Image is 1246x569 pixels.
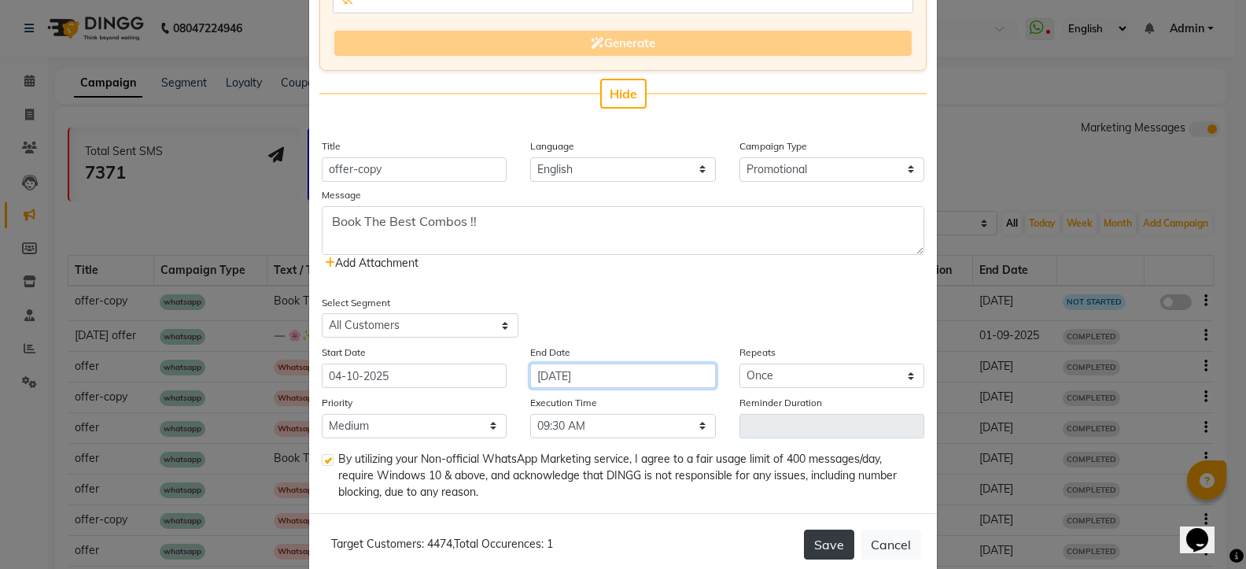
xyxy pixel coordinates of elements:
[739,139,807,153] label: Campaign Type
[804,530,854,560] button: Save
[322,345,366,360] label: Start Date
[530,139,574,153] label: Language
[861,530,921,560] button: Cancel
[338,451,912,501] span: By utilizing your Non-official WhatsApp Marketing service, I agree to a fair usage limit of 400 m...
[600,79,647,109] button: Hide
[322,139,341,153] label: Title
[322,396,352,410] label: Priority
[739,345,776,360] label: Repeats
[610,86,637,102] span: Hide
[454,537,553,551] span: Total Occurences: 1
[322,188,361,202] label: Message
[322,157,507,182] input: Enter Title
[530,396,597,410] label: Execution Time
[530,345,570,360] label: End Date
[325,256,418,270] span: Add Attachment
[1180,506,1230,553] iframe: chat widget
[331,537,452,551] span: Target Customers: 4474
[739,396,822,410] label: Reminder Duration
[322,296,390,310] label: Select Segment
[325,536,553,552] div: ,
